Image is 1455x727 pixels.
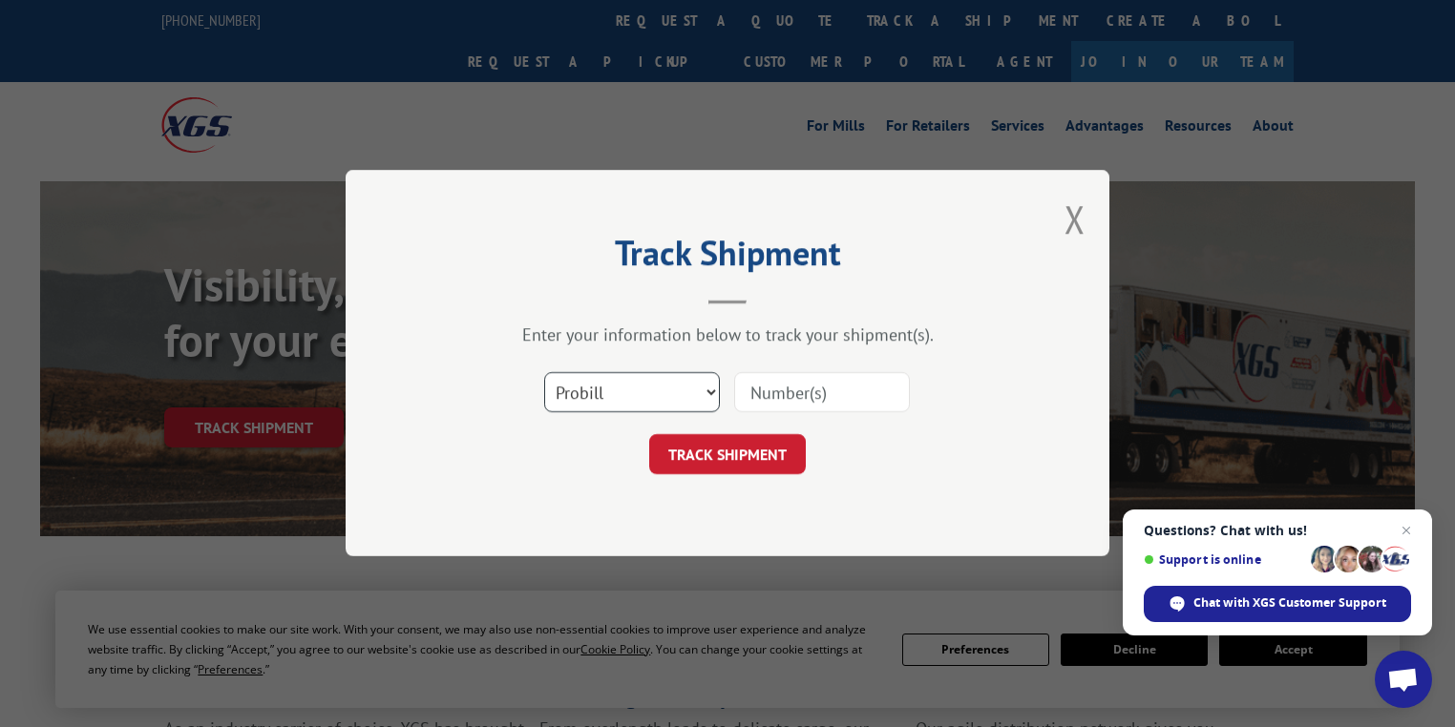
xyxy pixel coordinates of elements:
div: Enter your information below to track your shipment(s). [441,324,1014,346]
span: Support is online [1144,552,1304,567]
h2: Track Shipment [441,239,1014,276]
span: Chat with XGS Customer Support [1193,594,1386,612]
input: Number(s) [734,373,910,413]
span: Questions? Chat with us! [1144,523,1411,538]
span: Close chat [1395,519,1418,542]
div: Open chat [1375,651,1432,708]
div: Chat with XGS Customer Support [1144,586,1411,622]
button: TRACK SHIPMENT [649,435,806,475]
button: Close modal [1065,194,1086,244]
